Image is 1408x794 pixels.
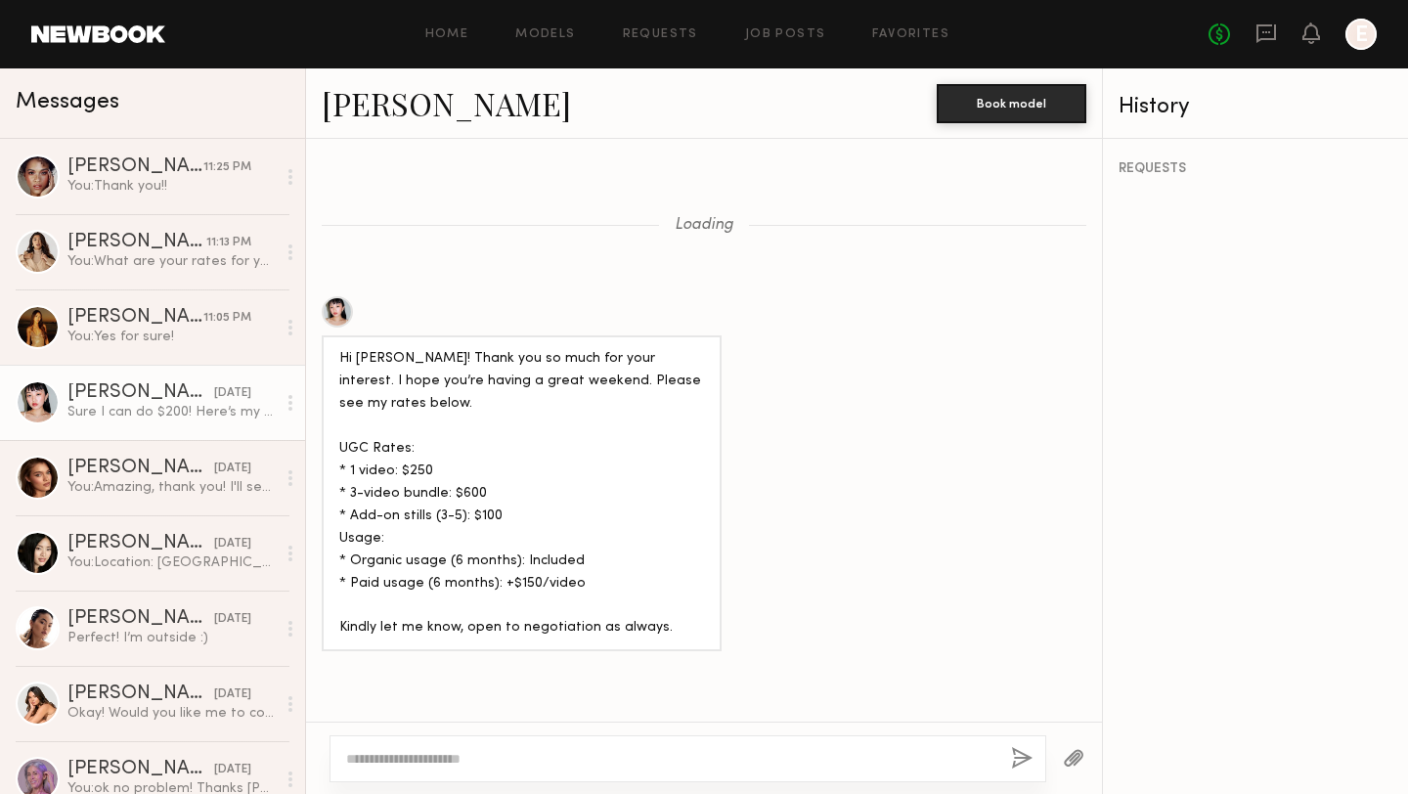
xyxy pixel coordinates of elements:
div: You: Yes for sure! [67,328,276,346]
a: Book model [937,94,1086,110]
div: [PERSON_NAME] [67,233,206,252]
div: [DATE] [214,384,251,403]
div: [PERSON_NAME] [67,609,214,629]
a: Models [515,28,575,41]
div: Hi [PERSON_NAME]! Thank you so much for your interest. I hope you’re having a great weekend. Plea... [339,348,704,640]
a: Home [425,28,469,41]
div: History [1119,96,1392,118]
div: [PERSON_NAME] [67,760,214,779]
div: REQUESTS [1119,162,1392,176]
a: Requests [623,28,698,41]
div: 11:25 PM [203,158,251,177]
div: [PERSON_NAME] [67,383,214,403]
div: [DATE] [214,535,251,553]
div: You: Amazing, thank you! I'll send you tracking soon as it's available! Also i'll be providing a ... [67,478,276,497]
a: [PERSON_NAME] [322,82,571,124]
div: [PERSON_NAME] [67,157,203,177]
div: Perfect! I’m outside :) [67,629,276,647]
a: Job Posts [745,28,826,41]
a: E [1345,19,1377,50]
div: [PERSON_NAME] [67,534,214,553]
div: [DATE] [214,685,251,704]
div: 11:13 PM [206,234,251,252]
span: Messages [16,91,119,113]
div: Sure I can do $200! Here’s my email if you’d like to coordinate that way. [EMAIL_ADDRESS][DOMAIN_... [67,403,276,421]
div: [DATE] [214,610,251,629]
div: 11:05 PM [203,309,251,328]
div: You: Location: [GEOGRAPHIC_DATA]. Address: [STREET_ADDRESS] This is my phone number: [PHONE_NUMBE... [67,553,276,572]
div: [PERSON_NAME] [67,684,214,704]
div: You: What are your rates for your UGC videos? [67,252,276,271]
div: [DATE] [214,761,251,779]
button: Book model [937,84,1086,123]
div: [DATE] [214,460,251,478]
div: [PERSON_NAME] [67,308,203,328]
div: [PERSON_NAME] [67,459,214,478]
a: Favorites [872,28,949,41]
div: Okay! Would you like me to come completely bare faced or light makeup is ok [67,704,276,723]
span: Loading [675,217,733,234]
div: You: Thank you!! [67,177,276,196]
